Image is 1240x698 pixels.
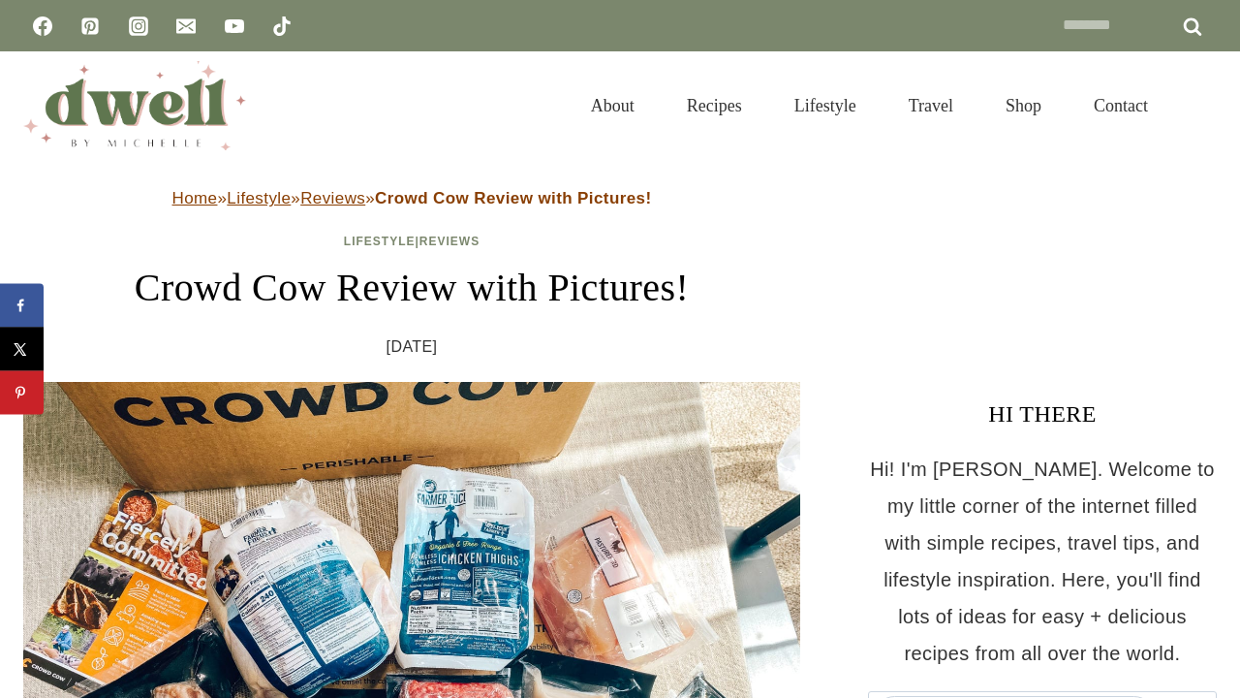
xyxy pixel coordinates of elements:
[375,189,651,207] strong: Crowd Cow Review with Pictures!
[419,235,480,248] a: Reviews
[215,7,254,46] a: YouTube
[868,397,1217,431] h3: HI THERE
[119,7,158,46] a: Instagram
[172,189,218,207] a: Home
[344,235,416,248] a: Lifestyle
[172,189,652,207] span: » » »
[167,7,205,46] a: Email
[565,72,661,140] a: About
[1068,72,1174,140] a: Contact
[300,189,365,207] a: Reviews
[979,72,1068,140] a: Shop
[565,72,1174,140] nav: Primary Navigation
[344,235,480,248] span: |
[23,61,246,150] img: DWELL by michelle
[23,259,800,317] h1: Crowd Cow Review with Pictures!
[883,72,979,140] a: Travel
[661,72,768,140] a: Recipes
[1184,89,1217,122] button: View Search Form
[868,451,1217,672] p: Hi! I'm [PERSON_NAME]. Welcome to my little corner of the internet filled with simple recipes, tr...
[387,333,438,362] time: [DATE]
[768,72,883,140] a: Lifestyle
[263,7,301,46] a: TikTok
[227,189,291,207] a: Lifestyle
[23,7,62,46] a: Facebook
[71,7,109,46] a: Pinterest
